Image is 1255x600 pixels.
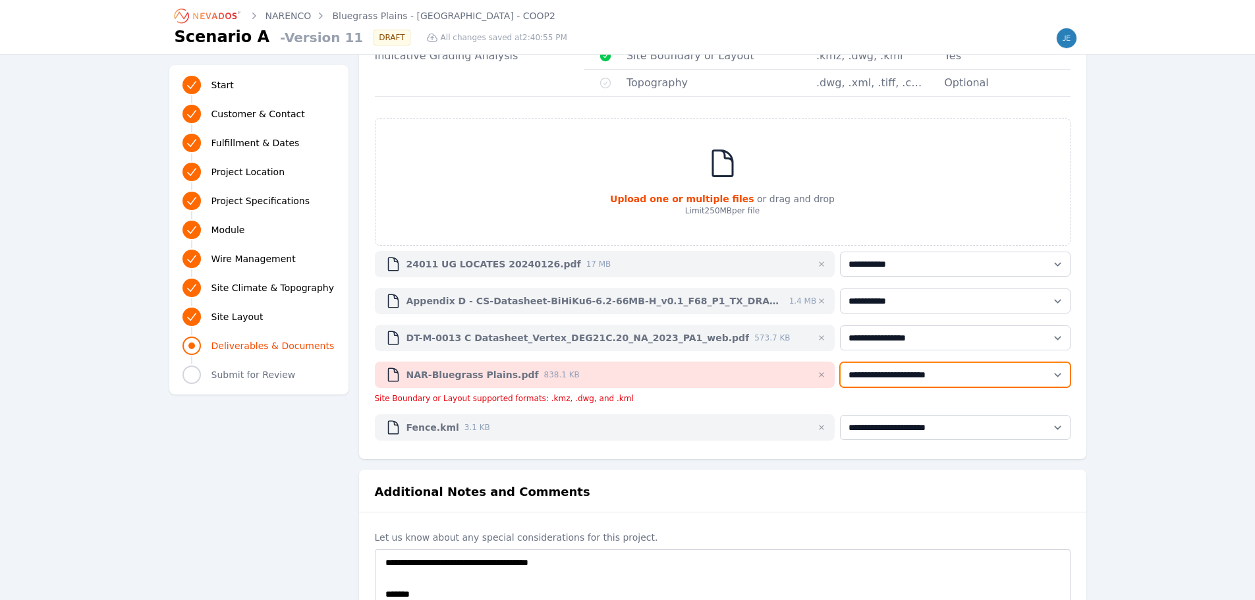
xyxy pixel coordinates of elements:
[374,30,410,45] div: DRAFT
[754,333,790,343] span: 573.7 KB
[211,339,335,352] span: Deliverables & Documents
[584,49,627,63] span: Document Provided
[1056,28,1077,49] img: jesse.johnson@narenco.com
[406,331,750,344] span: DT-M-0013 C Datasheet_Vertex_DEG21C.20_NA_2023_PA1_web.pdf
[211,252,296,265] span: Wire Management
[375,393,1071,404] div: Site Boundary or Layout supported formats: .kmz, .dwg, and .kml
[332,9,555,22] a: Bluegrass Plains - [GEOGRAPHIC_DATA] - COOP2
[586,259,611,269] span: 17 MB
[464,422,490,433] span: 3.1 KB
[610,192,835,205] p: or drag and drop
[265,9,312,22] a: NARENCO
[406,258,581,271] span: 24011 UG LOCATES 20240126.pdf
[175,5,555,26] nav: Breadcrumb
[441,32,567,43] span: All changes saved at 2:40:55 PM
[944,43,1070,70] td: Yes
[406,368,539,381] span: NAR-Bluegrass Plains.pdf
[175,26,270,47] h1: Scenario A
[375,483,590,501] h2: Additional Notes and Comments
[211,223,245,236] span: Module
[375,531,1071,544] label: Let us know about any special considerations for this project.
[211,136,300,150] span: Fulfillment & Dates
[211,368,296,381] span: Submit for Review
[211,194,310,207] span: Project Specifications
[544,369,580,380] span: 838.1 KB
[944,70,1070,97] td: Optional
[406,294,784,308] span: Appendix D - CS-Datasheet-BiHiKu6-6.2-66MB-H_v0.1_F68_P1_TX_DRAFT.pdf
[211,165,285,178] span: Project Location
[610,205,835,216] p: Limit 250MB per file
[627,70,816,96] td: Topography
[406,421,459,434] span: Fence.kml
[375,43,585,97] td: Indicative Grading Analysis
[816,70,944,97] td: .dwg, .xml, .tiff, .csv, .xyz, .laz
[275,28,363,47] span: - Version 11
[789,296,816,306] span: 1.4 MB
[816,43,944,70] td: .kmz, .dwg, .kml
[610,194,754,204] strong: Upload one or multiple files
[211,310,264,323] span: Site Layout
[627,43,816,69] td: Site Boundary or Layout
[211,281,334,294] span: Site Climate & Topography
[211,107,305,121] span: Customer & Contact
[375,118,1071,246] div: Upload one or multiple files or drag and dropLimit250MBper file
[211,78,234,92] span: Start
[182,73,335,387] nav: Progress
